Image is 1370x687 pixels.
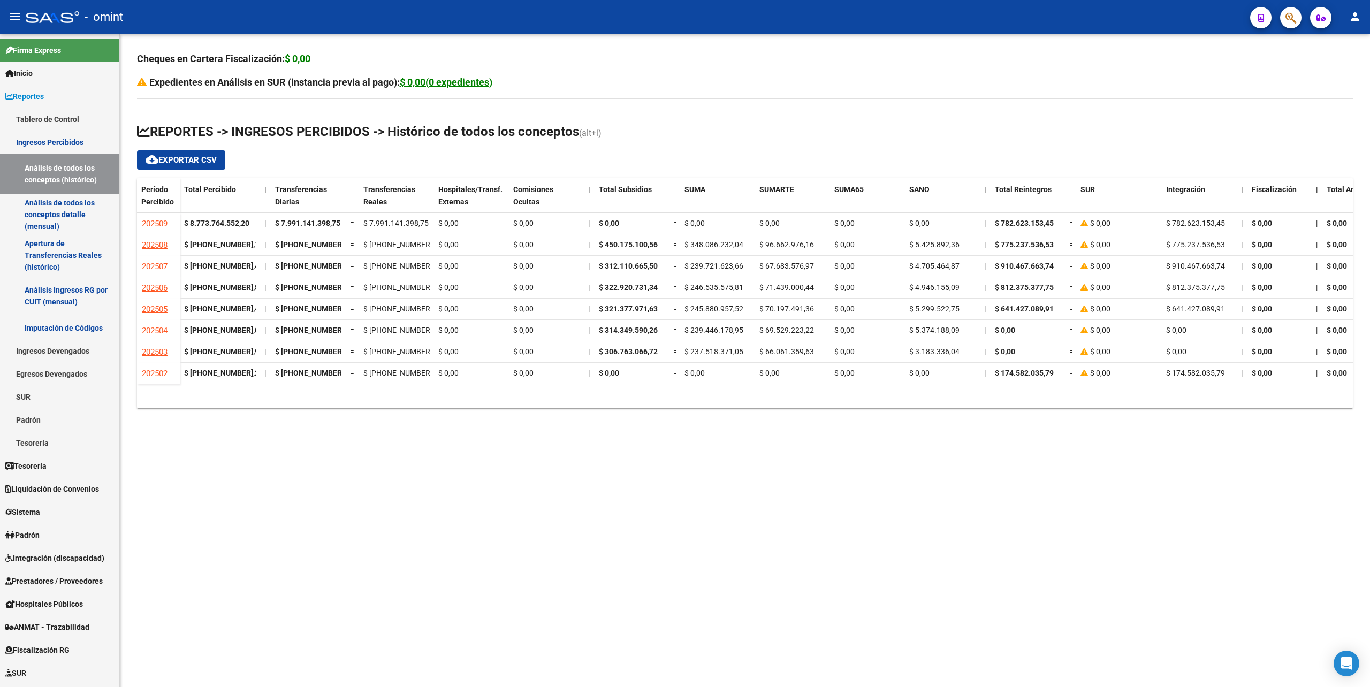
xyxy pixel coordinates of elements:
[980,178,991,223] datatable-header-cell: |
[1070,262,1074,270] span: =
[275,326,354,334] span: $ [PHONE_NUMBER],80
[1327,304,1347,313] span: $ 0,00
[1316,283,1318,292] span: |
[1252,304,1272,313] span: $ 0,00
[5,506,40,518] span: Sistema
[684,185,705,194] span: SUMA
[5,598,83,610] span: Hospitales Públicos
[350,262,354,270] span: =
[5,460,47,472] span: Tesorería
[1252,326,1272,334] span: $ 0,00
[759,283,814,292] span: $ 71.439.000,44
[513,347,534,356] span: $ 0,00
[184,369,263,377] strong: $ [PHONE_NUMBER],22
[142,283,168,293] span: 202506
[1316,369,1318,377] span: |
[599,283,658,292] span: $ 322.920.731,34
[684,369,705,377] span: $ 0,00
[1316,262,1318,270] span: |
[184,326,263,334] strong: $ [PHONE_NUMBER],06
[584,178,595,223] datatable-header-cell: |
[1327,326,1347,334] span: $ 0,00
[1316,185,1318,194] span: |
[674,326,678,334] span: =
[363,326,443,334] span: $ [PHONE_NUMBER],80
[513,185,553,206] span: Comisiones Ocultas
[513,262,534,270] span: $ 0,00
[1166,326,1186,334] span: $ 0,00
[1166,347,1186,356] span: $ 0,00
[1327,262,1347,270] span: $ 0,00
[1080,185,1095,194] span: SUR
[909,240,960,249] span: $ 5.425.892,36
[905,178,980,223] datatable-header-cell: SANO
[438,219,459,227] span: $ 0,00
[984,347,986,356] span: |
[1166,240,1225,249] span: $ 775.237.536,53
[599,347,658,356] span: $ 306.763.066,72
[1070,304,1074,313] span: =
[1241,219,1243,227] span: |
[984,219,986,227] span: |
[5,67,33,79] span: Inicio
[588,369,590,377] span: |
[264,185,267,194] span: |
[5,621,89,633] span: ANMAT - Trazabilidad
[1316,240,1318,249] span: |
[142,347,168,357] span: 202503
[363,304,443,313] span: $ [PHONE_NUMBER],88
[684,262,743,270] span: $ 239.721.623,66
[513,283,534,292] span: $ 0,00
[834,347,855,356] span: $ 0,00
[995,219,1054,227] span: $ 782.623.153,45
[137,124,579,139] span: REPORTES -> INGRESOS PERCIBIDOS -> Histórico de todos los conceptos
[275,347,354,356] span: $ [PHONE_NUMBER],21
[142,262,168,271] span: 202507
[909,326,960,334] span: $ 5.374.188,09
[363,185,415,206] span: Transferencias Reales
[588,283,590,292] span: |
[834,219,855,227] span: $ 0,00
[5,90,44,102] span: Reportes
[995,326,1015,334] span: $ 0,00
[674,262,678,270] span: =
[579,128,602,138] span: (alt+i)
[599,240,658,249] span: $ 450.175.100,56
[759,219,780,227] span: $ 0,00
[909,369,930,377] span: $ 0,00
[995,240,1054,249] span: $ 775.237.536,53
[1252,240,1272,249] span: $ 0,00
[264,262,266,270] span: |
[1166,304,1225,313] span: $ 641.427.089,91
[359,178,434,223] datatable-header-cell: Transferencias Reales
[85,5,123,29] span: - omint
[350,326,354,334] span: =
[909,347,960,356] span: $ 3.183.336,04
[350,347,354,356] span: =
[350,283,354,292] span: =
[184,240,263,249] strong: $ [PHONE_NUMBER],77
[271,178,346,223] datatable-header-cell: Transferencias Diarias
[513,369,534,377] span: $ 0,00
[984,240,986,249] span: |
[142,219,168,228] span: 202509
[995,369,1054,377] span: $ 174.582.035,79
[264,326,266,334] span: |
[184,219,249,227] strong: $ 8.773.764.552,20
[684,283,743,292] span: $ 246.535.575,81
[984,326,986,334] span: |
[180,178,260,223] datatable-header-cell: Total Percibido
[684,326,743,334] span: $ 239.446.178,95
[1327,219,1347,227] span: $ 0,00
[1070,347,1074,356] span: =
[909,219,930,227] span: $ 0,00
[684,240,743,249] span: $ 348.086.232,04
[1252,219,1272,227] span: $ 0,00
[142,240,168,250] span: 202508
[149,77,492,88] strong: Expedientes en Análisis en SUR (instancia previa al pago):
[184,262,263,270] strong: $ [PHONE_NUMBER],46
[588,304,590,313] span: |
[1090,369,1110,377] span: $ 0,00
[363,219,429,227] span: $ 7.991.141.398,75
[1166,369,1225,377] span: $ 174.582.035,79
